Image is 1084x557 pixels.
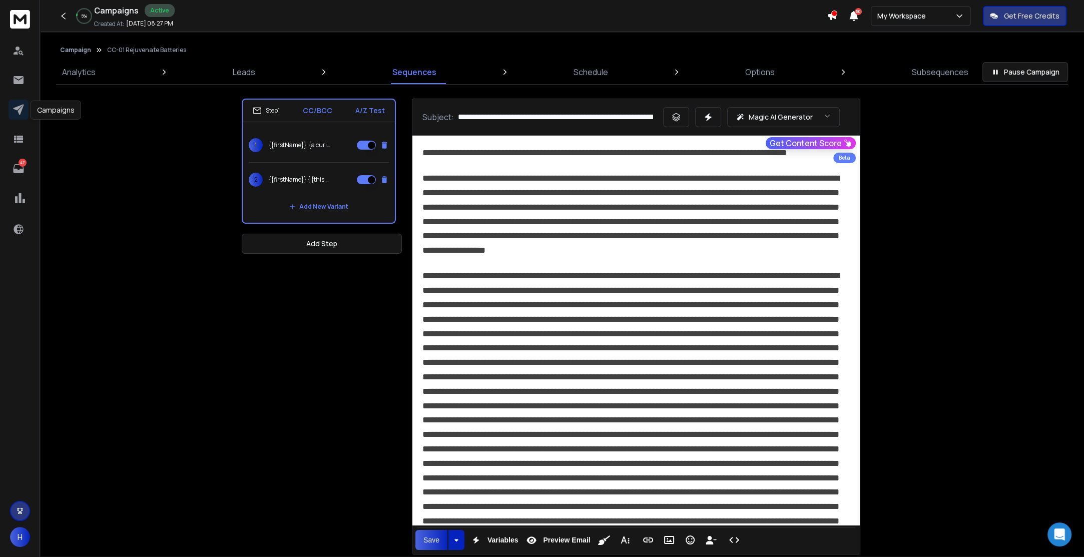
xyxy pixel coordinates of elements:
[31,101,81,120] div: Campaigns
[60,46,91,54] button: Campaign
[766,137,856,149] button: Get Content Score
[727,107,840,127] button: Magic AI Generator
[269,176,333,184] p: {{firstName}},{ {this works really well|something you’ll like|a simple thing that helps|an idea w...
[249,173,263,187] span: 2
[749,112,813,122] p: Magic AI Generator
[233,66,255,78] p: Leads
[249,138,263,152] span: 1
[10,527,30,547] button: H
[660,530,679,550] button: Insert Image (Ctrl+P)
[303,106,332,116] p: CC/BCC
[595,530,614,550] button: Clean HTML
[574,66,608,78] p: Schedule
[906,60,974,84] a: Subsequences
[877,11,930,21] p: My Workspace
[745,66,775,78] p: Options
[739,60,781,84] a: Options
[415,530,447,550] button: Save
[681,530,700,550] button: Emoticons
[1004,11,1059,21] p: Get Free Credits
[833,153,856,163] div: Beta
[983,6,1066,26] button: Get Free Credits
[1047,522,1071,546] div: Open Intercom Messenger
[227,60,261,84] a: Leads
[616,530,635,550] button: More Text
[855,8,862,15] span: 50
[242,99,396,224] li: Step1CC/BCCA/Z Test1{{firstName}}, {a curious idea here|something to explore|worth looking at|an ...
[485,536,520,544] span: Variables
[568,60,614,84] a: Schedule
[541,536,592,544] span: Preview Email
[107,46,186,54] p: CC-01 Rejuvenate Batteries
[522,530,592,550] button: Preview Email
[702,530,721,550] button: Insert Unsubscribe Link
[94,20,124,28] p: Created At:
[982,62,1068,82] button: Pause Campaign
[253,106,280,115] div: Step 1
[56,60,102,84] a: Analytics
[81,13,87,19] p: 5 %
[912,66,968,78] p: Subsequences
[126,20,173,28] p: [DATE] 08:27 PM
[422,111,454,123] p: Subject:
[355,106,385,116] p: A/Z Test
[145,4,175,17] div: Active
[269,141,333,149] p: {{firstName}}, {a curious idea here|something to explore|worth looking at|an idea to think about}...
[19,159,27,167] p: 47
[725,530,744,550] button: Code View
[466,530,520,550] button: Variables
[9,159,29,179] a: 47
[94,5,139,17] h1: Campaigns
[392,66,436,78] p: Sequences
[242,234,402,254] button: Add Step
[62,66,96,78] p: Analytics
[281,197,356,217] button: Add New Variant
[639,530,658,550] button: Insert Link (Ctrl+K)
[386,60,442,84] a: Sequences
